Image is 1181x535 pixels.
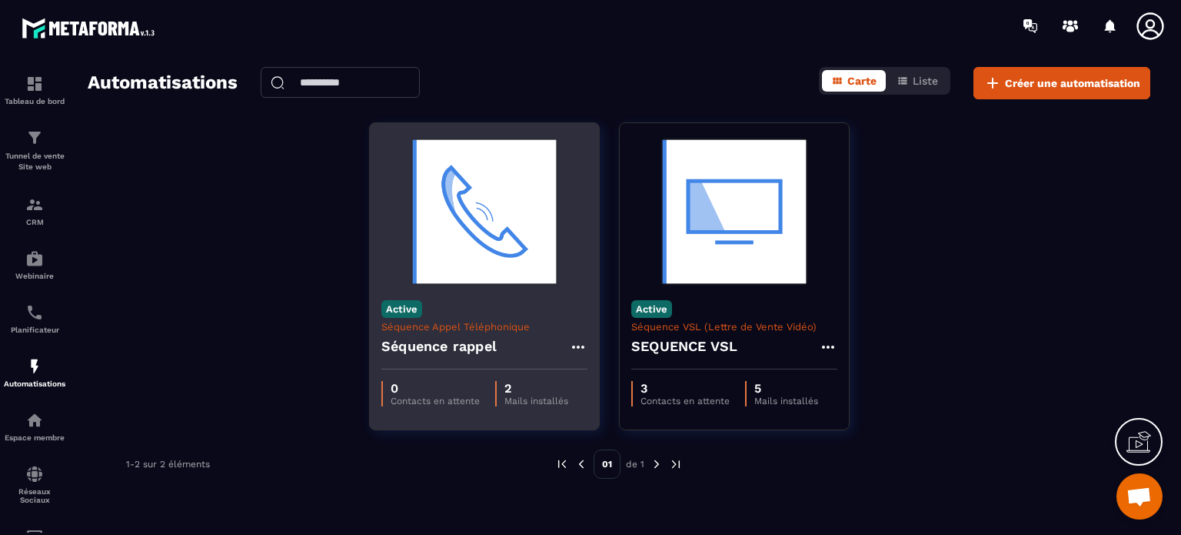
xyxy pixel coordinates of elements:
h4: Séquence rappel [381,336,497,357]
a: automationsautomationsWebinaire [4,238,65,292]
p: 5 [754,381,818,396]
img: next [650,457,664,471]
p: Séquence VSL (Lettre de Vente Vidéo) [631,321,837,333]
p: 1-2 sur 2 éléments [126,459,210,470]
img: prev [574,457,588,471]
img: scheduler [25,303,44,322]
p: Tableau de bord [4,97,65,105]
a: formationformationTableau de bord [4,63,65,117]
p: Espace membre [4,433,65,442]
p: 0 [391,381,480,396]
p: Active [381,300,422,318]
h4: SEQUENCE VSL [631,336,737,357]
p: Mails installés [754,396,818,406]
p: Planificateur [4,326,65,334]
h2: Automatisations [88,67,238,99]
a: formationformationTunnel de vente Site web [4,117,65,184]
a: automationsautomationsAutomatisations [4,346,65,400]
a: schedulerschedulerPlanificateur [4,292,65,346]
span: Créer une automatisation [1005,75,1140,91]
button: Carte [822,70,886,92]
p: 01 [594,450,620,479]
p: de 1 [626,458,644,470]
img: next [669,457,683,471]
button: Liste [887,70,947,92]
p: Contacts en attente [640,396,730,406]
span: Liste [913,75,938,87]
a: formationformationCRM [4,184,65,238]
p: Réseaux Sociaux [4,487,65,504]
span: Carte [847,75,877,87]
img: automation-background [381,135,587,289]
p: Tunnel de vente Site web [4,151,65,172]
p: Automatisations [4,380,65,388]
p: Séquence Appel Téléphonique [381,321,587,333]
img: automations [25,411,44,430]
p: Webinaire [4,272,65,280]
img: formation [25,129,44,147]
p: Active [631,300,672,318]
img: prev [555,457,569,471]
img: automations [25,357,44,376]
img: automation-background [631,135,837,289]
p: Mails installés [504,396,568,406]
img: formation [25,196,44,214]
button: Créer une automatisation [973,67,1150,99]
a: social-networksocial-networkRéseaux Sociaux [4,453,65,516]
p: 3 [640,381,730,396]
img: social-network [25,465,44,483]
img: automations [25,249,44,268]
div: Ouvrir le chat [1116,473,1163,520]
p: CRM [4,218,65,226]
a: automationsautomationsEspace membre [4,400,65,453]
p: 2 [504,381,568,396]
img: formation [25,75,44,93]
img: logo [22,14,160,42]
p: Contacts en attente [391,396,480,406]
